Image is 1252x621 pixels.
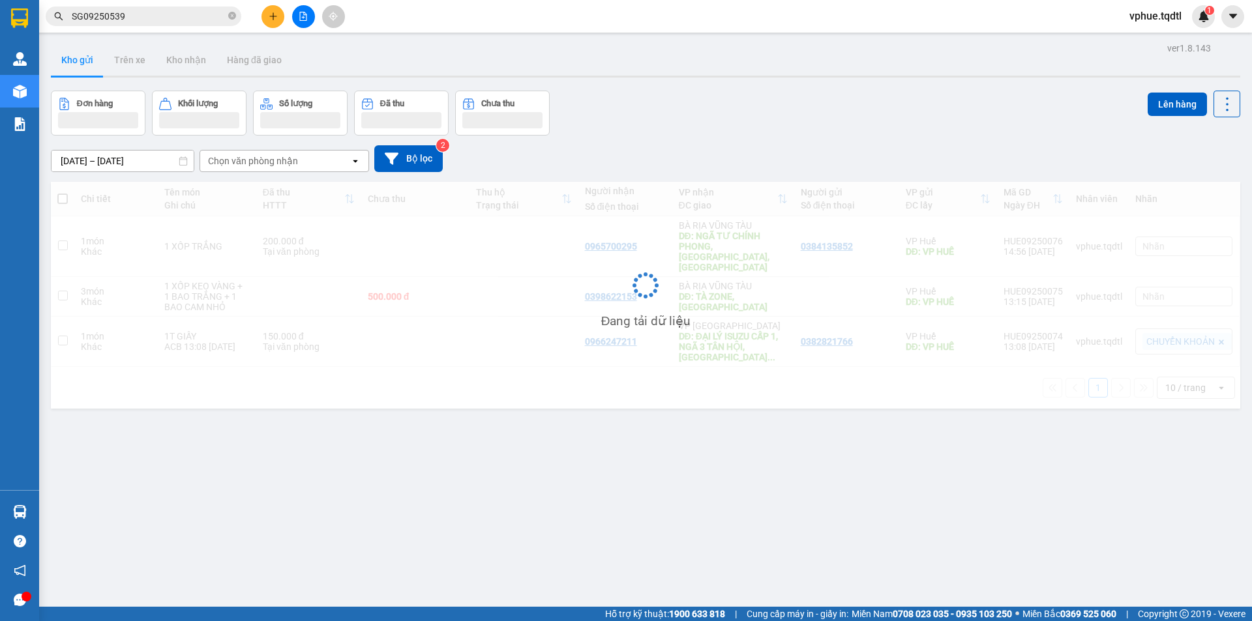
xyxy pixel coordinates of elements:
[329,12,338,21] span: aim
[1221,5,1244,28] button: caret-down
[669,609,725,619] strong: 1900 633 818
[747,607,848,621] span: Cung cấp máy in - giấy in:
[178,99,218,108] div: Khối lượng
[13,85,27,98] img: warehouse-icon
[299,12,308,21] span: file-add
[601,311,691,331] div: Đang tải dữ liệu
[322,5,345,28] button: aim
[852,607,1012,621] span: Miền Nam
[253,91,348,136] button: Số lượng
[350,156,361,166] svg: open
[269,12,278,21] span: plus
[380,99,404,108] div: Đã thu
[1207,6,1212,15] span: 1
[1060,609,1116,619] strong: 0369 525 060
[1198,10,1210,22] img: icon-new-feature
[208,154,298,167] div: Chọn văn phòng nhận
[27,36,68,50] span: VP Huế
[1022,607,1116,621] span: Miền Bắc
[261,5,284,28] button: plus
[14,594,26,606] span: message
[13,505,27,519] img: warehouse-icon
[79,54,198,111] span: NGÃ TƯ CHÍNH PHONG, [GEOGRAPHIC_DATA], [GEOGRAPHIC_DATA]
[605,607,725,621] span: Hỗ trợ kỹ thuật:
[436,139,449,152] sup: 2
[893,609,1012,619] strong: 0708 023 035 - 0935 103 250
[14,535,26,547] span: question-circle
[25,68,67,83] span: VP HUẾ
[5,52,77,66] span: 0384135852
[1167,41,1211,55] div: ver 1.8.143
[5,70,67,82] span: Lấy:
[1148,93,1207,116] button: Lên hàng
[279,99,312,108] div: Số lượng
[1119,8,1192,24] span: vphue.tqdtl
[152,91,246,136] button: Khối lượng
[52,151,194,171] input: Select a date range.
[79,7,198,36] p: Nhận:
[216,44,292,76] button: Hàng đã giao
[156,44,216,76] button: Kho nhận
[14,564,26,577] span: notification
[5,36,77,50] p: Gửi:
[374,145,443,172] button: Bộ lọc
[51,91,145,136] button: Đơn hàng
[13,52,27,66] img: warehouse-icon
[72,9,226,23] input: Tìm tên, số ĐT hoặc mã đơn
[77,99,113,108] div: Đơn hàng
[455,91,550,136] button: Chưa thu
[1205,6,1214,15] sup: 1
[1180,609,1189,618] span: copyright
[354,91,449,136] button: Đã thu
[79,38,151,52] span: 0965700295
[79,55,198,111] span: Giao:
[292,5,315,28] button: file-add
[735,607,737,621] span: |
[1126,607,1128,621] span: |
[54,12,63,21] span: search
[481,99,514,108] div: Chưa thu
[1227,10,1239,22] span: caret-down
[51,44,104,76] button: Kho gửi
[1015,611,1019,616] span: ⚪️
[228,10,236,23] span: close-circle
[228,12,236,20] span: close-circle
[13,117,27,131] img: solution-icon
[79,7,181,36] span: BÀ RỊA VŨNG TÀU
[104,44,156,76] button: Trên xe
[11,8,28,28] img: logo-vxr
